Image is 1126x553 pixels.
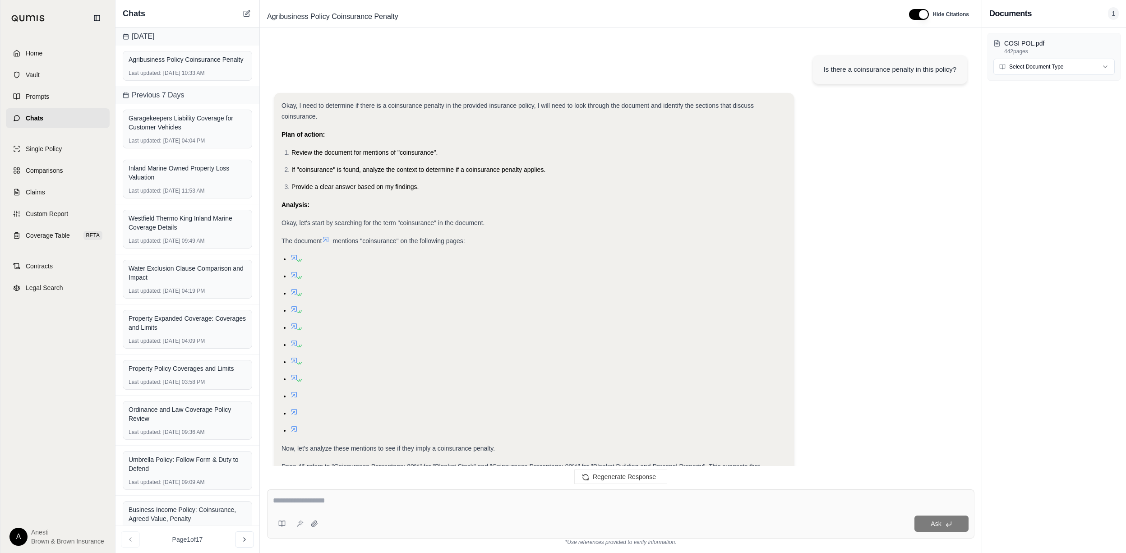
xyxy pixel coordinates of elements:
span: Last updated: [129,287,162,295]
div: *Use references provided to verify information. [267,539,974,546]
a: Chats [6,108,110,128]
a: Home [6,43,110,63]
div: Property Expanded Coverage: Coverages and Limits [129,314,246,332]
div: Business Income Policy: Coinsurance, Agreed Value, Penalty [129,505,246,523]
span: Page 1 of 17 [172,535,203,544]
span: Chats [26,114,43,123]
span: Last updated: [129,479,162,486]
span: Okay, let's start by searching for the term "coinsurance" in the document. [281,219,485,226]
p: 442 pages [1004,48,1115,55]
span: Review the document for mentions of "coinsurance". [291,149,438,156]
button: COSI POL.pdf442pages [993,39,1115,55]
strong: Plan of action: [281,131,325,138]
a: Single Policy [6,139,110,159]
span: Home [26,49,42,58]
div: Water Exclusion Clause Comparison and Impact [129,264,246,282]
div: [DATE] 09:49 AM [129,237,246,244]
button: New Chat [241,8,252,19]
span: Comparisons [26,166,63,175]
img: Qumis Logo [11,15,45,22]
span: Chats [123,7,145,20]
div: [DATE] 03:58 PM [129,378,246,386]
span: Last updated: [129,137,162,144]
span: Claims [26,188,45,197]
span: Page 46 refers to "Coinsurance Percentage: 80%" for "Blanket Stock" and "Coinsurance Percentage: ... [281,463,760,481]
div: Property Policy Coverages and Limits [129,364,246,373]
span: Prompts [26,92,49,101]
span: Hide Citations [932,11,969,18]
div: [DATE] 10:33 AM [129,69,246,77]
a: Legal Search [6,278,110,298]
div: Umbrella Policy: Follow Form & Duty to Defend [129,455,246,473]
a: Prompts [6,87,110,106]
span: Last updated: [129,378,162,386]
span: The document [281,237,322,244]
span: Anesti [31,528,104,537]
span: Legal Search [26,283,63,292]
div: Inland Marine Owned Property Loss Valuation [129,164,246,182]
div: Edit Title [263,9,898,24]
span: Last updated: [129,237,162,244]
span: Last updated: [129,187,162,194]
button: Ask [914,516,969,532]
span: Agribusiness Policy Coinsurance Penalty [263,9,402,24]
span: BETA [83,231,102,240]
div: [DATE] 11:53 AM [129,187,246,194]
a: Vault [6,65,110,85]
span: Brown & Brown Insurance [31,537,104,546]
span: If "coinsurance" is found, analyze the context to determine if a coinsurance penalty applies. [291,166,545,173]
span: Last updated: [129,69,162,77]
div: Is there a coinsurance penalty in this policy? [824,64,956,75]
div: Garagekeepers Liability Coverage for Customer Vehicles [129,114,246,132]
strong: Analysis: [281,201,309,208]
span: Okay, I need to determine if there is a coinsurance penalty in the provided insurance policy, I w... [281,102,754,120]
div: Previous 7 Days [115,86,259,104]
span: 1 [1108,7,1119,20]
p: COSI POL.pdf [1004,39,1115,48]
span: Custom Report [26,209,68,218]
span: Ask [931,520,941,527]
h3: Documents [989,7,1032,20]
span: Vault [26,70,40,79]
div: [DATE] 09:36 AM [129,429,246,436]
span: Contracts [26,262,53,271]
a: Coverage TableBETA [6,226,110,245]
button: Regenerate Response [574,470,667,484]
div: Westfield Thermo King Inland Marine Coverage Details [129,214,246,232]
div: A [9,528,28,546]
span: Last updated: [129,429,162,436]
span: Regenerate Response [593,473,656,480]
span: Single Policy [26,144,62,153]
a: Claims [6,182,110,202]
span: Now, let's analyze these mentions to see if they imply a coinsurance penalty. [281,445,495,452]
a: Contracts [6,256,110,276]
button: Collapse sidebar [90,11,104,25]
div: [DATE] [115,28,259,46]
span: mentions "coinsurance" on the following pages: [333,237,465,244]
div: [DATE] 09:09 AM [129,479,246,486]
a: Custom Report [6,204,110,224]
div: [DATE] 04:19 PM [129,287,246,295]
a: Comparisons [6,161,110,180]
div: Agribusiness Policy Coinsurance Penalty [129,55,246,64]
span: Last updated: [129,337,162,345]
div: [DATE] 04:09 PM [129,337,246,345]
div: [DATE] 04:04 PM [129,137,246,144]
span: Coverage Table [26,231,70,240]
div: Ordinance and Law Coverage Policy Review [129,405,246,423]
span: Provide a clear answer based on my findings. [291,183,419,190]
